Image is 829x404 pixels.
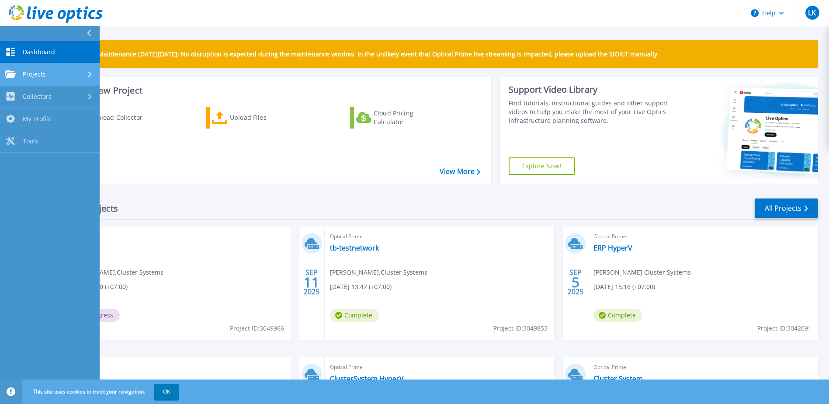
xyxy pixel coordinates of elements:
p: Scheduled Maintenance [DATE][DATE]: No disruption is expected during the maintenance window. In t... [65,51,659,58]
span: LK [808,9,816,16]
span: Projects [23,70,46,78]
a: All Projects [755,199,818,218]
span: Dashboard [23,48,55,56]
span: Project ID: 3049853 [493,324,548,333]
h3: Start a New Project [62,86,480,95]
span: [DATE] 13:47 (+07:00) [330,282,392,292]
span: [PERSON_NAME] , Cluster Systems [593,268,691,277]
span: Project ID: 3049966 [230,324,284,333]
span: Tools [23,137,38,145]
div: Find tutorials, instructional guides and other support videos to help you make the most of your L... [509,99,671,125]
div: Support Video Library [509,84,671,95]
div: Download Collector [84,109,154,126]
a: ERP HyperV [593,244,632,252]
span: Optical Prime [593,362,813,372]
span: [PERSON_NAME] , Cluster Systems [66,268,163,277]
a: ClusterSystem HyperV [330,374,404,383]
span: Project ID: 3042091 [757,324,812,333]
span: [DATE] 15:16 (+07:00) [593,282,655,292]
span: Complete [330,309,379,322]
div: SEP 2025 [303,266,320,298]
span: Optical Prime [330,362,549,372]
span: Optical Prime [66,232,285,241]
span: Optical Prime [593,232,813,241]
span: [PERSON_NAME] , Cluster Systems [330,268,427,277]
a: Download Collector [62,107,160,129]
span: Collectors [23,93,52,101]
span: My Profile [23,115,52,123]
span: 11 [304,279,319,286]
a: Cluster System [593,374,643,383]
span: Optical Prime [66,362,285,372]
button: OK [154,384,179,400]
a: Cloud Pricing Calculator [350,107,447,129]
a: View More [440,167,480,176]
span: Optical Prime [330,232,549,241]
a: tb-testnetwork [330,244,379,252]
div: Cloud Pricing Calculator [374,109,444,126]
span: Complete [593,309,642,322]
span: This site uses cookies to track your navigation. [24,384,179,400]
div: Upload Files [230,109,300,126]
a: Explore Now! [509,157,575,175]
span: 5 [572,279,579,286]
a: Upload Files [206,107,303,129]
div: SEP 2025 [567,266,584,298]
